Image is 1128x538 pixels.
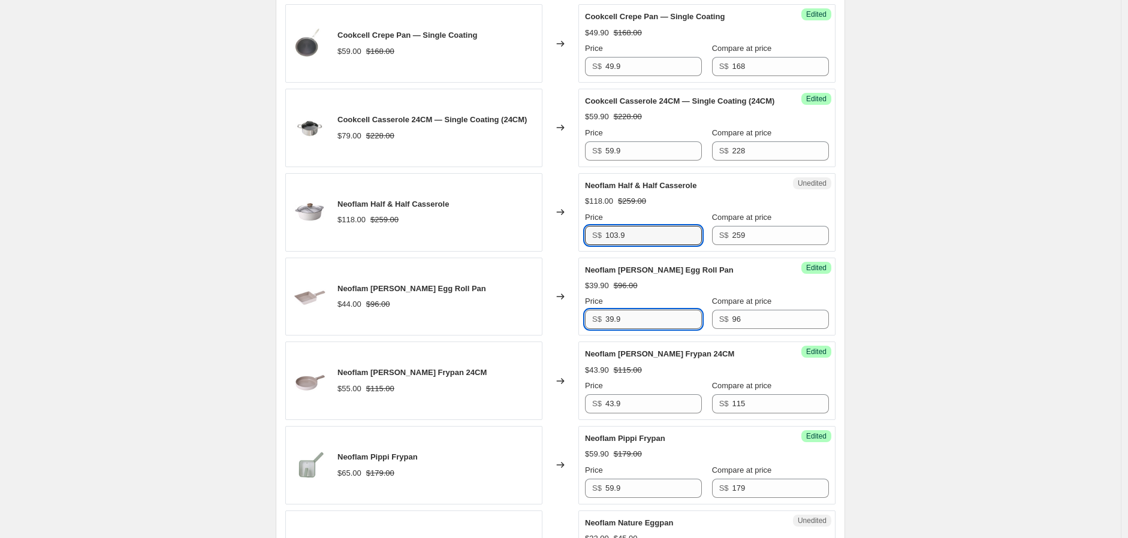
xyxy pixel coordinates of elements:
[712,128,772,137] span: Compare at price
[592,146,602,155] span: S$
[585,265,734,274] span: Neoflam [PERSON_NAME] Egg Roll Pan
[719,146,729,155] span: S$
[292,194,328,230] img: NEOFLAM-FIKA-HALF-HALF-CASSEROLE_80x.jpg
[712,297,772,306] span: Compare at price
[806,431,827,441] span: Edited
[719,483,729,492] span: S$
[585,466,603,474] span: Price
[798,179,827,188] span: Unedited
[585,349,734,358] span: Neoflam [PERSON_NAME] Frypan 24CM
[806,10,827,19] span: Edited
[337,130,361,142] div: $79.00
[712,213,772,222] span: Compare at price
[614,364,642,376] strike: $115.00
[592,231,602,240] span: S$
[806,263,827,273] span: Edited
[585,96,774,105] span: Cookcell Casserole 24CM — Single Coating (24CM)
[585,434,665,443] span: Neoflam Pippi Frypan
[337,383,361,395] div: $55.00
[337,214,366,226] div: $118.00
[806,94,827,104] span: Edited
[592,315,602,324] span: S$
[292,110,328,146] img: COOKCELL-CASSEROLE-24CM-SINGLE-COAT_80x.png
[337,31,477,40] span: Cookcell Crepe Pan — Single Coating
[585,518,673,527] span: Neoflam Nature Eggpan
[292,279,328,315] img: NEOFLAM_CHOU_CHOU_EGGPAN_80x.png
[806,347,827,356] span: Edited
[585,280,609,292] div: $39.90
[337,284,486,293] span: Neoflam [PERSON_NAME] Egg Roll Pan
[592,399,602,408] span: S$
[585,364,609,376] div: $43.90
[337,467,361,479] div: $65.00
[366,383,394,395] strike: $115.00
[585,44,603,53] span: Price
[370,214,399,226] strike: $259.00
[337,115,527,124] span: Cookcell Casserole 24CM — Single Coating (24CM)
[585,381,603,390] span: Price
[292,447,328,483] img: NEOFLAM-PIPPI-SQUARE-FRYPAN_80x.png
[592,483,602,492] span: S$
[585,12,725,21] span: Cookcell Crepe Pan — Single Coating
[292,363,328,399] img: NEOFLAM_CHOU_CHOU_FRYING_PAN_24CM_80x.png
[292,26,328,62] img: COOKCELL-CREPE-PAN-SINGLE-COATING_80x.png
[337,452,418,461] span: Neoflam Pippi Frypan
[337,46,361,58] div: $59.00
[592,62,602,71] span: S$
[337,368,487,377] span: Neoflam [PERSON_NAME] Frypan 24CM
[585,128,603,137] span: Price
[337,298,361,310] div: $44.00
[712,44,772,53] span: Compare at price
[585,195,613,207] div: $118.00
[614,27,642,39] strike: $168.00
[719,315,729,324] span: S$
[719,62,729,71] span: S$
[585,27,609,39] div: $49.90
[798,516,827,525] span: Unedited
[366,130,394,142] strike: $228.00
[366,298,390,310] strike: $96.00
[366,46,394,58] strike: $168.00
[618,195,646,207] strike: $259.00
[614,448,642,460] strike: $179.00
[712,466,772,474] span: Compare at price
[337,200,449,208] span: Neoflam Half & Half Casserole
[585,111,609,123] div: $59.90
[614,111,642,123] strike: $228.00
[585,297,603,306] span: Price
[366,467,394,479] strike: $179.00
[585,448,609,460] div: $59.90
[719,231,729,240] span: S$
[712,381,772,390] span: Compare at price
[719,399,729,408] span: S$
[614,280,638,292] strike: $96.00
[585,213,603,222] span: Price
[585,181,696,190] span: Neoflam Half & Half Casserole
